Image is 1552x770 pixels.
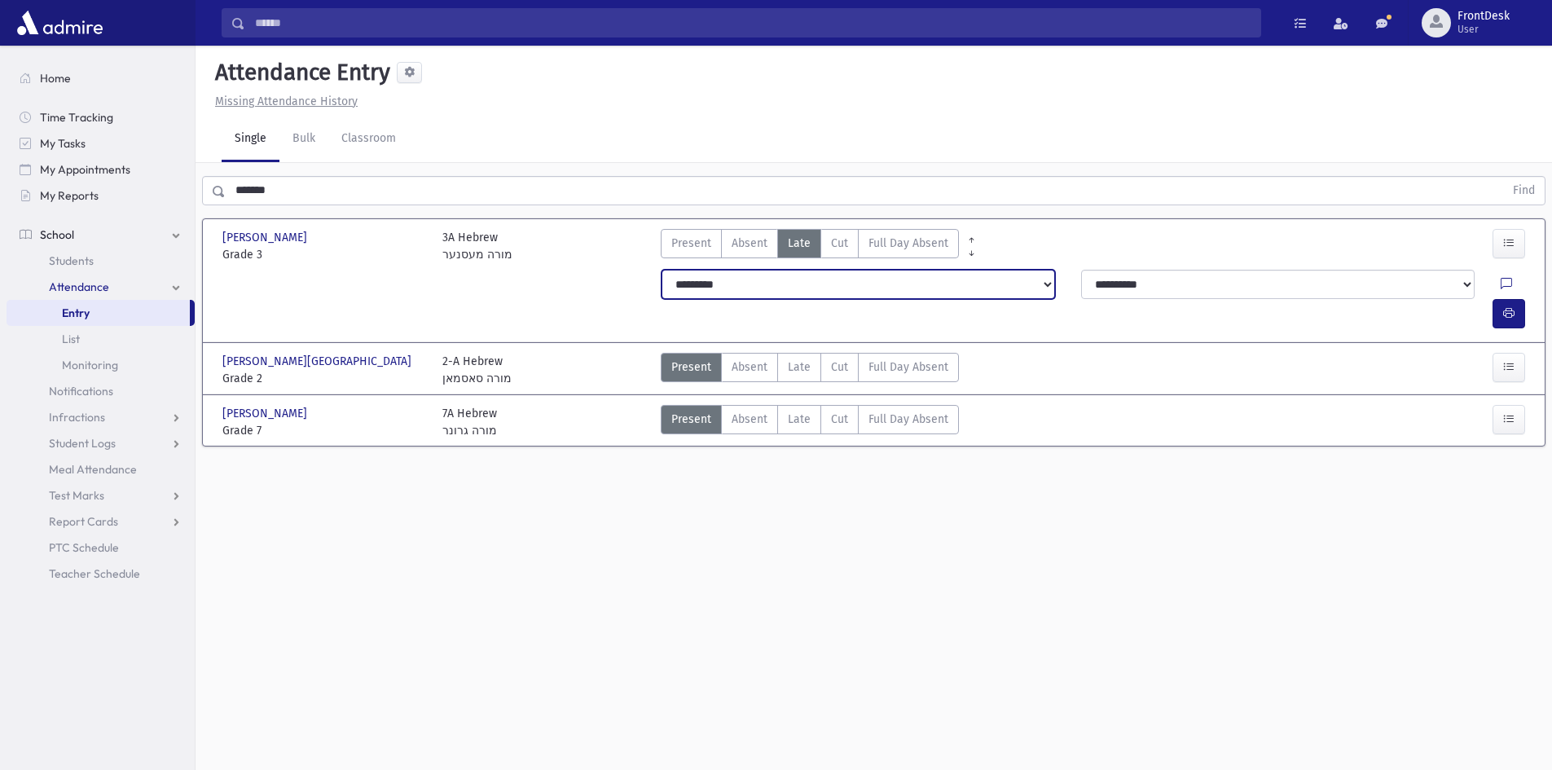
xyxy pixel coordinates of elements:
[868,235,948,252] span: Full Day Absent
[49,410,105,425] span: Infractions
[7,130,195,156] a: My Tasks
[49,279,109,294] span: Attendance
[1457,23,1510,36] span: User
[49,540,119,555] span: PTC Schedule
[7,183,195,209] a: My Reports
[7,156,195,183] a: My Appointments
[831,359,848,376] span: Cut
[661,353,959,387] div: AttTypes
[62,306,90,320] span: Entry
[209,95,358,108] a: Missing Attendance History
[7,482,195,508] a: Test Marks
[671,235,711,252] span: Present
[831,235,848,252] span: Cut
[40,71,71,86] span: Home
[7,104,195,130] a: Time Tracking
[7,456,195,482] a: Meal Attendance
[7,326,195,352] a: List
[49,253,94,268] span: Students
[222,370,426,387] span: Grade 2
[49,566,140,581] span: Teacher Schedule
[788,411,811,428] span: Late
[209,59,390,86] h5: Attendance Entry
[831,411,848,428] span: Cut
[661,229,959,263] div: AttTypes
[7,430,195,456] a: Student Logs
[442,353,512,387] div: 2-A Hebrew מורה סאסמאן
[732,359,767,376] span: Absent
[245,8,1260,37] input: Search
[7,274,195,300] a: Attendance
[7,561,195,587] a: Teacher Schedule
[62,332,80,346] span: List
[328,117,409,162] a: Classroom
[788,235,811,252] span: Late
[7,378,195,404] a: Notifications
[222,405,310,422] span: [PERSON_NAME]
[222,117,279,162] a: Single
[222,229,310,246] span: [PERSON_NAME]
[1503,177,1545,205] button: Find
[732,235,767,252] span: Absent
[661,405,959,439] div: AttTypes
[49,384,113,398] span: Notifications
[1457,10,1510,23] span: FrontDesk
[7,300,190,326] a: Entry
[868,411,948,428] span: Full Day Absent
[279,117,328,162] a: Bulk
[40,162,130,177] span: My Appointments
[7,535,195,561] a: PTC Schedule
[222,422,426,439] span: Grade 7
[215,95,358,108] u: Missing Attendance History
[49,436,116,451] span: Student Logs
[7,248,195,274] a: Students
[222,246,426,263] span: Grade 3
[40,110,113,125] span: Time Tracking
[732,411,767,428] span: Absent
[13,7,107,39] img: AdmirePro
[868,359,948,376] span: Full Day Absent
[49,514,118,529] span: Report Cards
[7,65,195,91] a: Home
[671,359,711,376] span: Present
[671,411,711,428] span: Present
[49,488,104,503] span: Test Marks
[40,136,86,151] span: My Tasks
[222,353,415,370] span: [PERSON_NAME][GEOGRAPHIC_DATA]
[442,405,497,439] div: 7A Hebrew מורה גרונר
[788,359,811,376] span: Late
[40,188,99,203] span: My Reports
[7,352,195,378] a: Monitoring
[7,404,195,430] a: Infractions
[442,229,512,263] div: 3A Hebrew מורה מעסנער
[40,227,74,242] span: School
[49,462,137,477] span: Meal Attendance
[7,222,195,248] a: School
[62,358,118,372] span: Monitoring
[7,508,195,535] a: Report Cards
